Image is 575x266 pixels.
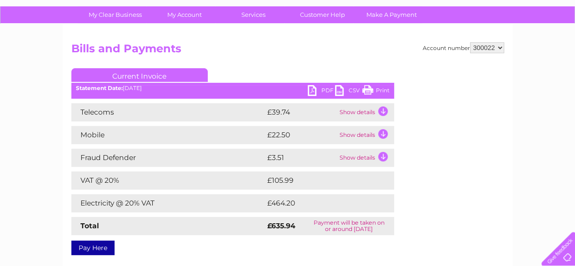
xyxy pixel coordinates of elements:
a: Customer Help [285,6,360,23]
a: Make A Payment [354,6,429,23]
img: logo.png [20,24,66,51]
td: £105.99 [265,171,378,190]
a: Blog [496,39,509,45]
td: £3.51 [265,149,337,167]
td: Payment will be taken on or around [DATE] [304,217,394,235]
a: Pay Here [71,241,115,255]
a: Current Invoice [71,68,208,82]
td: Mobile [71,126,265,144]
div: Account number [423,42,504,53]
td: Show details [337,126,394,144]
div: Clear Business is a trading name of Verastar Limited (registered in [GEOGRAPHIC_DATA] No. 3667643... [73,5,503,44]
h2: Bills and Payments [71,42,504,60]
a: CSV [335,85,362,98]
td: £464.20 [265,194,378,212]
a: Log out [545,39,566,45]
a: Contact [515,39,537,45]
a: Services [216,6,291,23]
a: Energy [438,39,458,45]
a: Telecoms [463,39,490,45]
td: Fraud Defender [71,149,265,167]
div: [DATE] [71,85,394,91]
td: Show details [337,149,394,167]
td: £22.50 [265,126,337,144]
td: Telecoms [71,103,265,121]
a: PDF [308,85,335,98]
td: Show details [337,103,394,121]
strong: £635.94 [267,221,295,230]
a: Water [415,39,432,45]
strong: Total [80,221,99,230]
td: VAT @ 20% [71,171,265,190]
a: My Account [147,6,222,23]
b: Statement Date: [76,85,123,91]
td: Electricity @ 20% VAT [71,194,265,212]
td: £39.74 [265,103,337,121]
a: 0333 014 3131 [404,5,466,16]
a: My Clear Business [78,6,153,23]
a: Print [362,85,390,98]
